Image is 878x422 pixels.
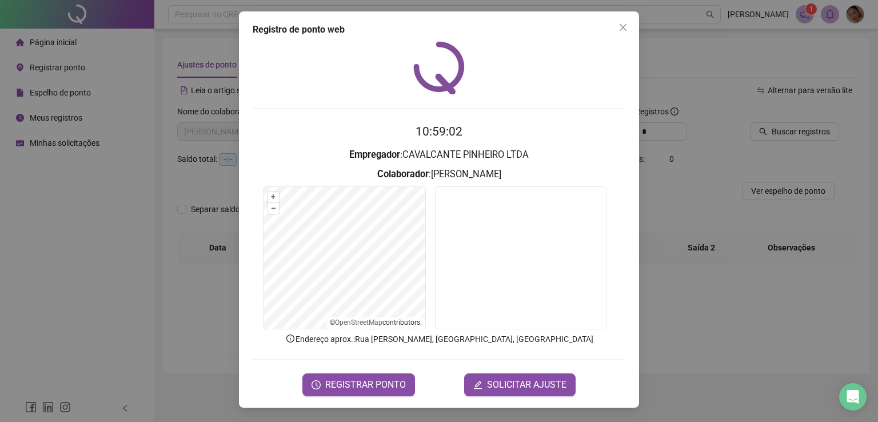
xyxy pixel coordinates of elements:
a: OpenStreetMap [335,319,382,327]
img: QRPoint [413,41,465,94]
button: Close [614,18,632,37]
strong: Colaborador [377,169,429,180]
p: Endereço aprox. : Rua [PERSON_NAME], [GEOGRAPHIC_DATA], [GEOGRAPHIC_DATA] [253,333,625,345]
li: © contributors. [330,319,422,327]
span: SOLICITAR AJUSTE [487,378,566,392]
strong: Empregador [349,149,400,160]
span: REGISTRAR PONTO [325,378,406,392]
button: editSOLICITAR AJUSTE [464,373,576,396]
span: edit [473,380,482,389]
span: close [618,23,628,32]
button: + [268,192,279,202]
span: clock-circle [312,380,321,389]
div: Open Intercom Messenger [839,383,867,411]
div: Registro de ponto web [253,23,625,37]
h3: : CAVALCANTE PINHEIRO LTDA [253,148,625,162]
button: – [268,203,279,214]
h3: : [PERSON_NAME] [253,167,625,182]
time: 10:59:02 [416,125,462,138]
button: REGISTRAR PONTO [302,373,415,396]
span: info-circle [285,333,296,344]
